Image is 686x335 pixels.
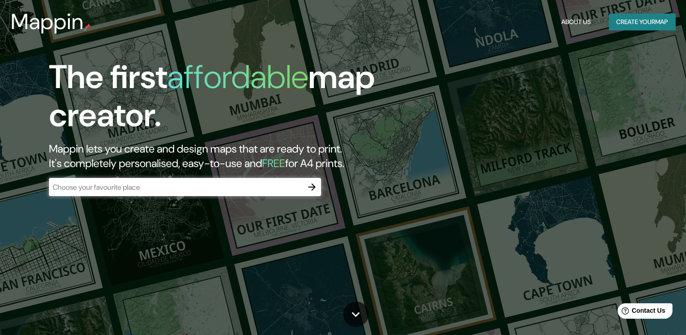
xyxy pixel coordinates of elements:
[609,14,675,30] button: Create yourmap
[84,24,91,31] img: mappin-pin
[49,142,392,171] h2: Mappin lets you create and design maps that are ready to print. It's completely personalised, eas...
[558,14,594,30] button: About Us
[605,300,676,325] iframe: Help widget launcher
[49,182,303,192] input: Choose your favourite place
[262,156,285,170] h5: FREE
[49,58,392,142] h1: The first map creator.
[11,9,84,34] h3: Mappin
[167,56,308,98] h1: affordable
